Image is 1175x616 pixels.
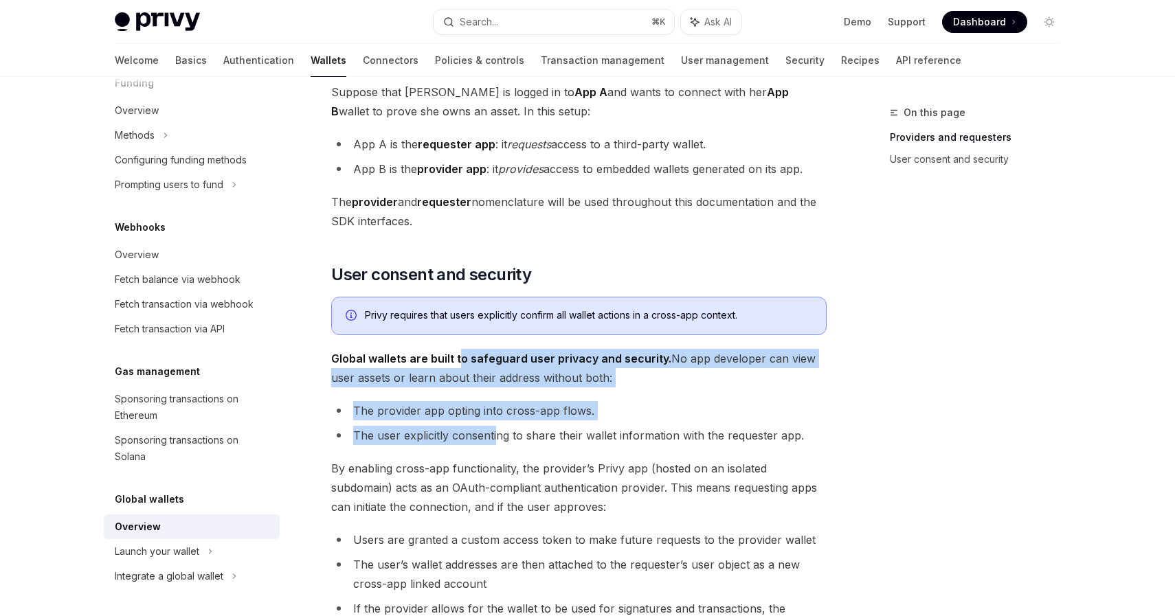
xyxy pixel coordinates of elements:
div: Overview [115,247,159,263]
svg: Info [346,310,359,323]
button: Toggle dark mode [1038,11,1060,33]
a: Wallets [311,44,346,77]
a: Basics [175,44,207,77]
span: ⌘ K [651,16,666,27]
li: The user explicitly consenting to share their wallet information with the requester app. [331,426,827,445]
div: Fetch transaction via webhook [115,296,254,312]
a: Sponsoring transactions on Solana [104,428,280,469]
button: Search...⌘K [434,10,674,34]
a: Fetch balance via webhook [104,267,280,292]
li: Users are granted a custom access token to make future requests to the provider wallet [331,530,827,549]
a: Support [888,15,926,29]
strong: requester [417,195,471,209]
a: Authentication [223,44,294,77]
li: The user’s wallet addresses are then attached to the requester’s user object as a new cross-app l... [331,555,827,593]
span: Dashboard [953,15,1006,29]
a: Fetch transaction via API [104,317,280,341]
div: Methods [115,127,155,144]
div: Launch your wallet [115,543,199,560]
span: No app developer can view user assets or learn about their address without both: [331,349,827,387]
a: Overview [104,242,280,267]
a: API reference [896,44,961,77]
a: Recipes [841,44,880,77]
a: Providers and requesters [890,126,1071,148]
a: Overview [104,98,280,123]
em: provides [498,162,544,176]
img: light logo [115,12,200,32]
a: Connectors [363,44,418,77]
a: User consent and security [890,148,1071,170]
h5: Webhooks [115,219,166,236]
div: Configuring funding methods [115,152,247,168]
strong: Global wallets are built to safeguard user privacy and security. [331,352,671,365]
div: Fetch balance via webhook [115,271,240,288]
div: Privy requires that users explicitly confirm all wallet actions in a cross-app context. [365,308,812,323]
strong: requester app [418,137,495,151]
div: Integrate a global wallet [115,568,223,584]
a: Transaction management [541,44,664,77]
a: User management [681,44,769,77]
span: Suppose that [PERSON_NAME] is logged in to and wants to connect with her wallet to prove she owns... [331,82,827,121]
a: Overview [104,514,280,539]
div: Overview [115,518,161,535]
span: By enabling cross-app functionality, the provider’s Privy app (hosted on an isolated subdomain) a... [331,459,827,516]
a: Policies & controls [435,44,524,77]
strong: provider [352,195,398,209]
h5: Gas management [115,363,200,380]
div: Search... [460,14,498,30]
li: The provider app opting into cross-app flows. [331,401,827,420]
span: On this page [904,104,965,121]
em: requests [507,137,551,151]
span: Ask AI [704,15,732,29]
div: Overview [115,102,159,119]
div: Sponsoring transactions on Ethereum [115,391,271,424]
span: The and nomenclature will be used throughout this documentation and the SDK interfaces. [331,192,827,231]
strong: provider app [417,162,486,176]
a: Sponsoring transactions on Ethereum [104,387,280,428]
a: Fetch transaction via webhook [104,292,280,317]
strong: App A [574,85,607,99]
li: App A is the : it access to a third-party wallet. [331,135,827,154]
a: Welcome [115,44,159,77]
strong: App B [331,85,789,118]
div: Fetch transaction via API [115,321,225,337]
li: App B is the : it access to embedded wallets generated on its app. [331,159,827,179]
a: Configuring funding methods [104,148,280,172]
button: Ask AI [681,10,741,34]
a: Dashboard [942,11,1027,33]
div: Prompting users to fund [115,176,223,193]
a: Demo [844,15,871,29]
span: User consent and security [331,264,531,286]
div: Sponsoring transactions on Solana [115,432,271,465]
a: Security [785,44,825,77]
h5: Global wallets [115,491,184,507]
